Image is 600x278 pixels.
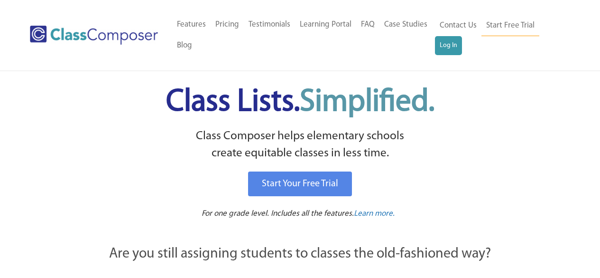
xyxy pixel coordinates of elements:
[172,14,435,56] nav: Header Menu
[202,210,354,218] span: For one grade level. Includes all the features.
[356,14,379,35] a: FAQ
[172,14,211,35] a: Features
[379,14,432,35] a: Case Studies
[172,35,197,56] a: Blog
[300,87,434,118] span: Simplified.
[57,128,544,163] p: Class Composer helps elementary schools create equitable classes in less time.
[435,15,563,55] nav: Header Menu
[58,244,542,265] p: Are you still assigning students to classes the old-fashioned way?
[435,36,462,55] a: Log In
[262,179,338,189] span: Start Your Free Trial
[354,208,395,220] a: Learn more.
[244,14,295,35] a: Testimonials
[435,15,481,36] a: Contact Us
[166,87,434,118] span: Class Lists.
[211,14,244,35] a: Pricing
[481,15,539,37] a: Start Free Trial
[30,26,158,45] img: Class Composer
[295,14,356,35] a: Learning Portal
[354,210,395,218] span: Learn more.
[248,172,352,196] a: Start Your Free Trial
